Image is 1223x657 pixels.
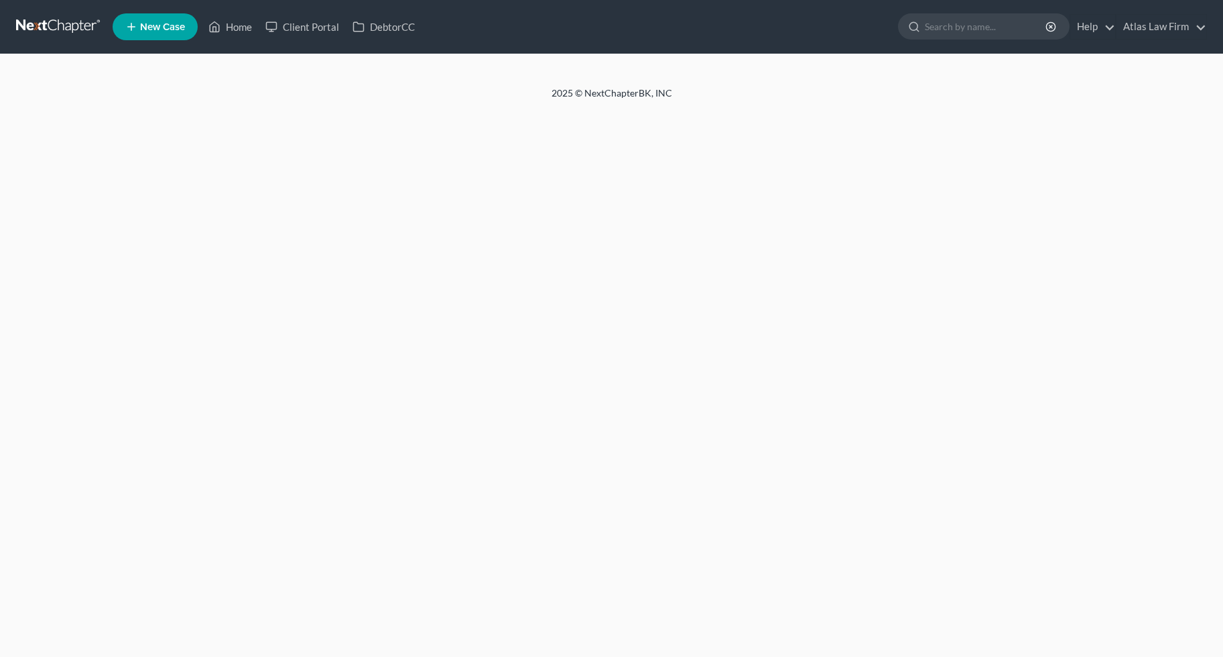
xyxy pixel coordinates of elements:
a: Client Portal [259,15,346,39]
a: Atlas Law Firm [1116,15,1206,39]
div: 2025 © NextChapterBK, INC [230,86,994,111]
a: DebtorCC [346,15,422,39]
span: New Case [140,22,185,32]
input: Search by name... [925,14,1047,39]
a: Home [202,15,259,39]
a: Help [1070,15,1115,39]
